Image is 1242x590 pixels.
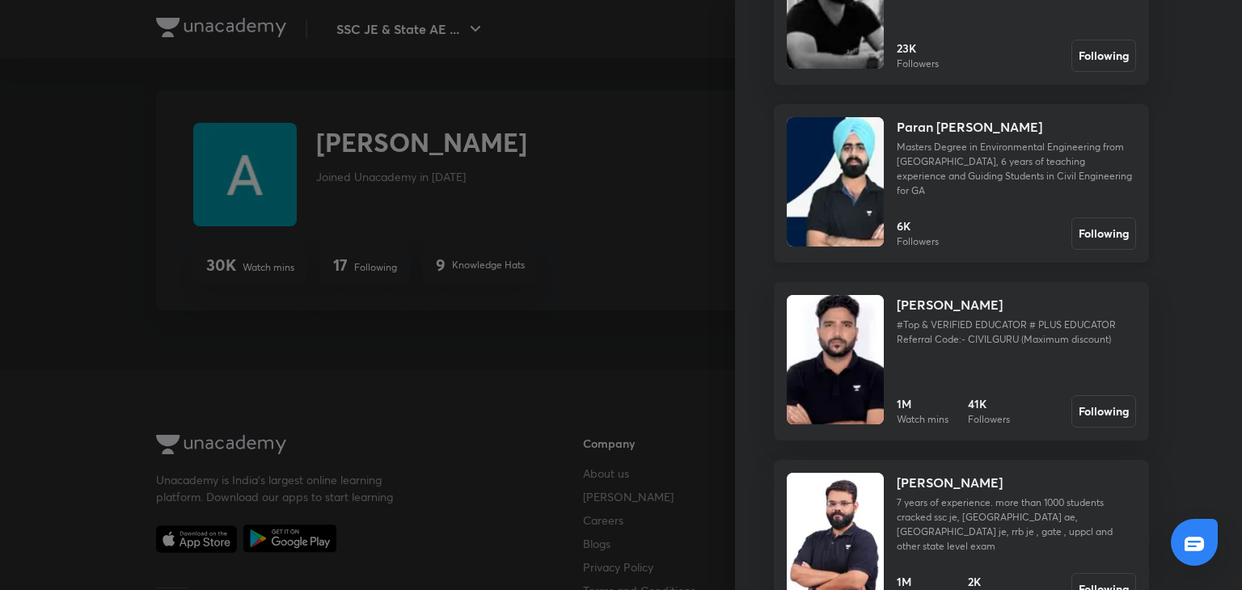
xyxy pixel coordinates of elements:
p: Watch mins [897,412,948,427]
h6: 6K [897,217,939,234]
p: Followers [897,234,939,249]
h6: 41K [968,395,1010,412]
h6: 23K [897,40,939,57]
button: Following [1071,395,1136,428]
h6: 1M [897,573,948,590]
a: Unacademy[PERSON_NAME]#Top & VERIFIED EDUCATOR # PLUS EDUCATOR Referral Code:- CIVILGURU (Maximum... [774,282,1149,440]
img: Unacademy [787,117,884,247]
h6: 1M [897,395,948,412]
p: Followers [897,57,939,71]
h4: [PERSON_NAME] [897,295,1003,314]
h4: [PERSON_NAME] [897,473,1003,492]
a: UnacademyParan [PERSON_NAME]Masters Degree in Environmental Engineering from [GEOGRAPHIC_DATA], 6... [774,104,1149,263]
button: Following [1071,217,1136,250]
p: 7 years of experience. more than 1000 students cracked ssc je, rajasthan ae, rajasthan je, rrb je... [897,495,1136,554]
p: Followers [968,412,1010,427]
h6: 2K [968,573,1010,590]
img: Unacademy [787,295,884,424]
h4: Paran [PERSON_NAME] [897,117,1042,137]
button: Following [1071,40,1136,72]
p: #Top & VERIFIED EDUCATOR # PLUS EDUCATOR Referral Code:- CIVILGURU (Maximum discount) [897,318,1136,347]
p: Masters Degree in Environmental Engineering from NIT BHOPAL, 6 years of teaching experience and G... [897,140,1136,198]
